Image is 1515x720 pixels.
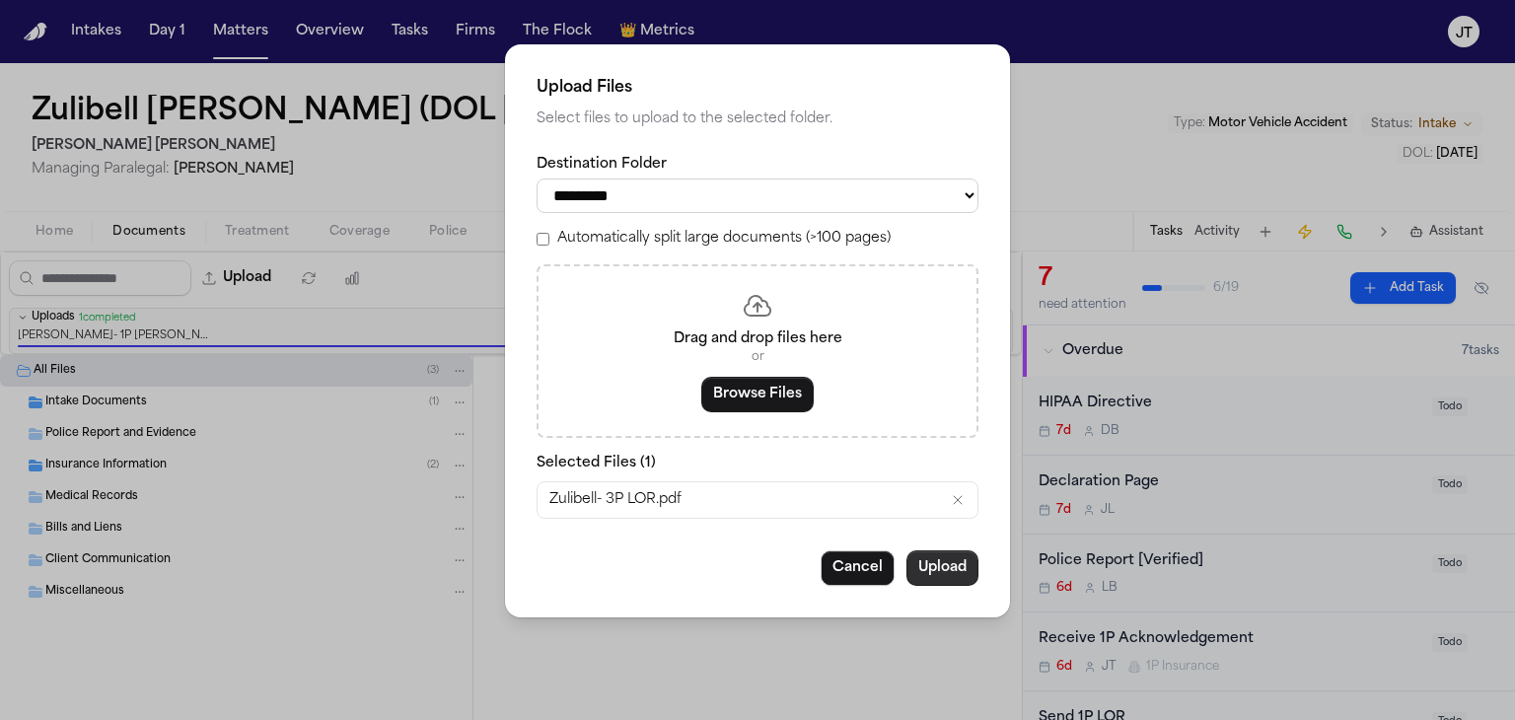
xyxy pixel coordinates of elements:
button: Browse Files [701,377,814,412]
p: Selected Files ( 1 ) [537,454,978,473]
p: or [562,349,953,365]
button: Remove Zulibell- 3P LOR.pdf [950,492,966,508]
span: Zulibell- 3P LOR.pdf [549,490,682,510]
label: Automatically split large documents (>100 pages) [557,229,891,249]
button: Cancel [821,550,895,586]
h2: Upload Files [537,76,978,100]
p: Drag and drop files here [562,329,953,349]
button: Upload [906,550,978,586]
p: Select files to upload to the selected folder. [537,108,978,131]
label: Destination Folder [537,155,978,175]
